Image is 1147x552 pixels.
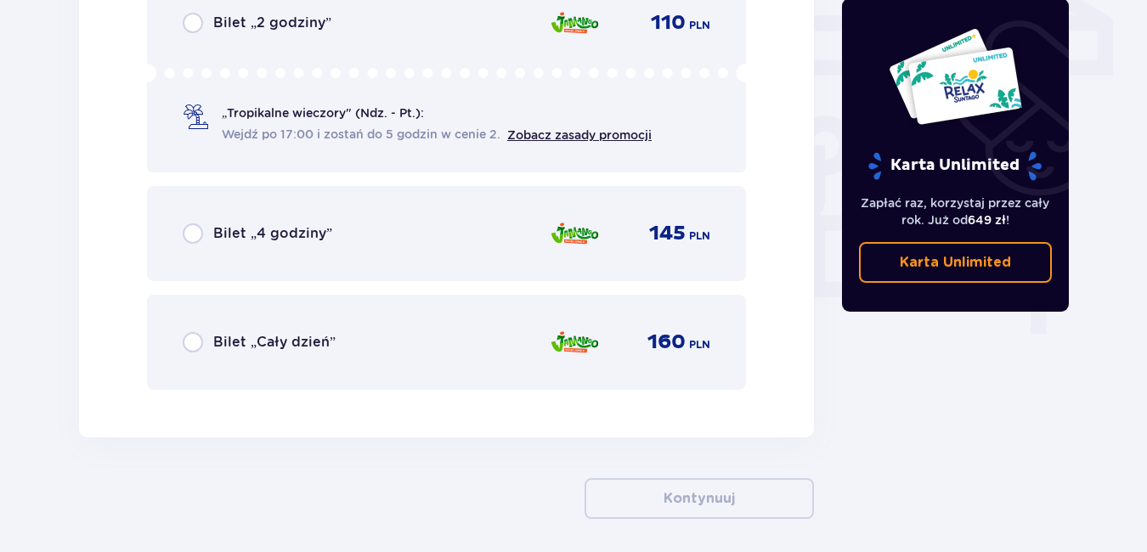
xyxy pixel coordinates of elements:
[213,333,336,352] span: Bilet „Cały dzień”
[213,14,331,32] span: Bilet „2 godziny”
[867,151,1043,181] p: Karta Unlimited
[585,478,814,519] button: Kontynuuj
[689,337,710,352] span: PLN
[222,104,424,121] span: „Tropikalne wieczory" (Ndz. - Pt.):
[859,194,1053,228] p: Zapłać raz, korzystaj przez cały rok. Już od !
[888,27,1023,126] img: Dwie karty całoroczne do Suntago z napisem 'UNLIMITED RELAX', na białym tle z tropikalnymi liśćmi...
[550,5,600,41] img: Jamango
[649,221,686,246] span: 145
[859,242,1053,283] a: Karta Unlimited
[651,10,686,36] span: 110
[689,18,710,33] span: PLN
[664,489,735,508] p: Kontynuuj
[647,330,686,355] span: 160
[507,128,652,142] a: Zobacz zasady promocji
[968,213,1006,227] span: 649 zł
[550,216,600,251] img: Jamango
[900,253,1011,272] p: Karta Unlimited
[213,224,332,243] span: Bilet „4 godziny”
[689,228,710,244] span: PLN
[550,324,600,360] img: Jamango
[222,126,500,143] span: Wejdź po 17:00 i zostań do 5 godzin w cenie 2.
